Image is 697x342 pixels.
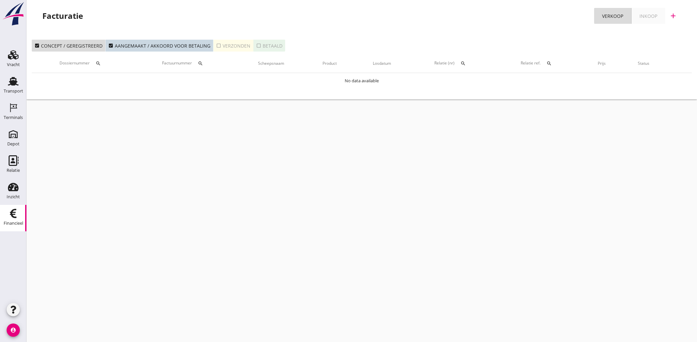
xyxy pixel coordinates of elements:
div: Concept / geregistreerd [34,42,103,49]
div: Verkoop [602,13,623,19]
i: search [198,61,203,66]
div: Financieel [4,221,23,225]
div: Aangemaakt / akkoord voor betaling [108,42,210,49]
div: Terminals [4,115,23,120]
a: Inkoop [632,8,665,24]
th: Factuurnummer [135,54,237,73]
i: check_box_outline_blank [256,43,261,48]
th: Relatie ref. [496,54,582,73]
div: Verzonden [216,42,250,49]
th: Prijs [583,54,621,73]
th: Scheepsnaam [237,54,305,73]
td: No data available [32,73,692,89]
i: check_box [108,43,113,48]
i: check_box_outline_blank [216,43,221,48]
div: Betaald [256,42,283,49]
button: Aangemaakt / akkoord voor betaling [106,40,213,52]
i: add [669,12,677,20]
i: search [460,61,466,66]
button: Betaald [253,40,285,52]
th: Status [621,54,666,73]
div: Depot [7,142,20,146]
th: Losdatum [354,54,410,73]
th: Dossiernummer [32,54,135,73]
a: Verkoop [594,8,632,24]
button: Concept / geregistreerd [32,40,106,52]
img: logo-small.a267ee39.svg [1,2,25,26]
div: Facturatie [42,11,83,21]
i: search [546,61,552,66]
div: Relatie [7,168,20,172]
th: Product [305,54,354,73]
div: Vracht [7,62,20,67]
div: Transport [4,89,23,93]
div: Inzicht [7,195,20,199]
div: Inkoop [639,13,657,19]
th: Relatie (nr) [410,54,496,73]
i: account_circle [7,323,20,337]
i: check_box [34,43,40,48]
button: Verzonden [213,40,253,52]
i: search [96,61,101,66]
